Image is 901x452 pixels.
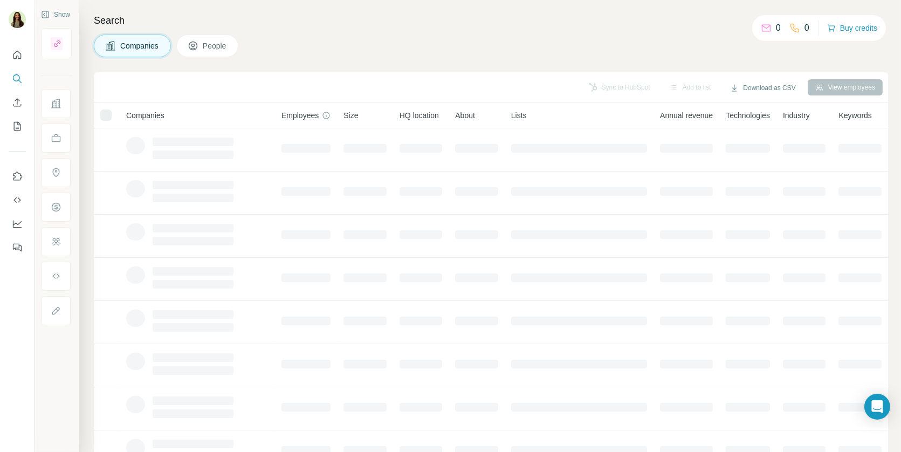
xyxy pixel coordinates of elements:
button: Enrich CSV [9,93,26,112]
span: Employees [281,110,319,121]
span: Industry [783,110,810,121]
span: Size [343,110,358,121]
span: Lists [511,110,527,121]
button: Use Surfe on LinkedIn [9,167,26,186]
button: Feedback [9,238,26,257]
h4: Search [94,13,888,28]
span: HQ location [400,110,439,121]
button: Quick start [9,45,26,65]
p: 0 [804,22,809,35]
button: Buy credits [827,20,877,36]
span: Technologies [726,110,770,121]
button: Download as CSV [723,80,803,96]
span: Keywords [838,110,871,121]
span: Companies [126,110,164,121]
button: Dashboard [9,214,26,234]
button: Show [33,6,78,23]
button: Search [9,69,26,88]
p: 0 [776,22,781,35]
img: Avatar [9,11,26,28]
div: Open Intercom Messenger [864,394,890,420]
button: Use Surfe API [9,190,26,210]
span: Annual revenue [660,110,713,121]
span: Companies [120,40,160,51]
span: About [455,110,475,121]
span: People [203,40,228,51]
button: My lists [9,117,26,136]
